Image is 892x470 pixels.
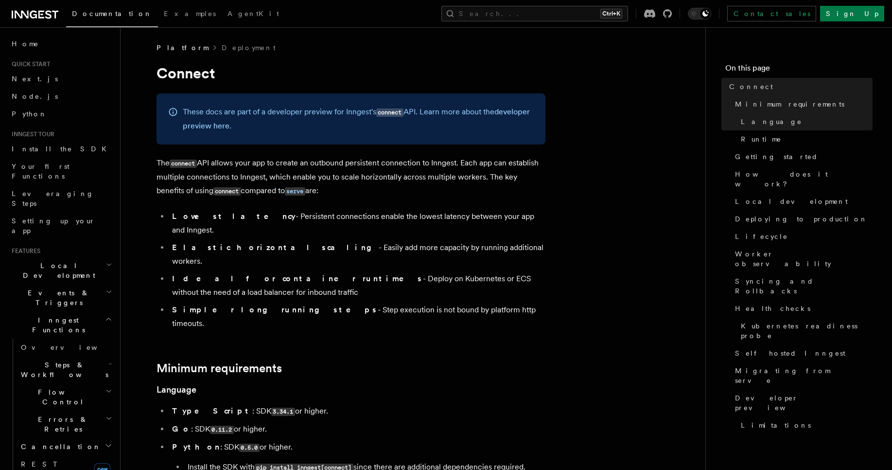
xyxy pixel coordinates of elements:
span: Limitations [741,420,811,430]
li: - Step execution is not bound by platform http timeouts. [169,303,545,330]
a: Node.js [8,88,114,105]
a: Documentation [66,3,158,27]
span: Events & Triggers [8,288,106,307]
span: Syncing and Rollbacks [735,276,873,296]
span: Local development [735,197,848,206]
span: Node.js [12,92,58,100]
span: Connect [729,82,773,91]
h4: On this page [725,62,873,78]
li: - Deploy on Kubernetes or ECS without the need of a load balancer for inbound traffic [169,272,545,299]
a: Local development [731,193,873,210]
a: Python [8,105,114,123]
a: Install the SDK [8,140,114,158]
span: Runtime [741,134,782,144]
span: Home [12,39,39,49]
a: Getting started [731,148,873,165]
a: Overview [17,339,114,356]
span: Your first Functions [12,163,70,180]
span: Install the SDK [12,145,112,153]
span: Lifecycle [735,232,788,241]
span: Deploying to production [735,214,868,224]
button: Toggle dark mode [688,8,711,19]
span: Developer preview [735,393,873,413]
code: 0.5.0 [239,444,260,452]
a: Health checks [731,300,873,317]
p: The API allows your app to create an outbound persistent connection to Inngest. Each app can esta... [157,156,545,198]
span: Getting started [735,152,818,162]
a: Migrating from serve [731,362,873,389]
li: - Persistent connections enable the lowest latency between your app and Inngest. [169,210,545,237]
strong: Simpler long running steps [172,305,378,314]
strong: Elastic horizontal scaling [172,243,379,252]
p: These docs are part of a developer preview for Inngest's API. Learn more about the . [183,105,534,133]
a: serve [285,186,305,195]
span: Errors & Retries [17,415,105,434]
button: Steps & Workflows [17,356,114,383]
a: Leveraging Steps [8,185,114,212]
span: Inngest Functions [8,315,105,335]
button: Local Development [8,257,114,284]
a: Kubernetes readiness probe [737,317,873,344]
strong: Go [172,424,191,434]
button: Search...Ctrl+K [441,6,628,21]
a: Self hosted Inngest [731,344,873,362]
button: Cancellation [17,438,114,455]
code: connect [170,160,197,168]
a: Lifecycle [731,228,873,245]
span: Setting up your app [12,217,95,235]
code: connect [376,108,403,117]
li: : SDK or higher. [169,422,545,436]
a: Contact sales [727,6,816,21]
a: Limitations [737,416,873,434]
a: Syncing and Rollbacks [731,272,873,300]
a: Connect [725,78,873,95]
button: Flow Control [17,383,114,411]
li: - Easily add more capacity by running additional workers. [169,241,545,268]
a: Deployment [222,43,276,53]
a: Deploying to production [731,210,873,228]
a: Worker observability [731,245,873,272]
h1: Connect [157,64,545,82]
a: Language [157,383,196,397]
span: Quick start [8,60,50,68]
a: Next.js [8,70,114,88]
span: Cancellation [17,442,101,452]
a: Your first Functions [8,158,114,185]
span: Documentation [72,10,152,18]
span: Platform [157,43,208,53]
a: Setting up your app [8,212,114,239]
button: Events & Triggers [8,284,114,311]
strong: TypeScript [172,406,252,416]
span: Python [12,110,47,118]
span: Steps & Workflows [17,360,108,380]
code: connect [213,187,241,196]
span: How does it work? [735,169,873,189]
span: Kubernetes readiness probe [741,321,873,341]
a: Language [737,113,873,130]
a: Examples [158,3,222,26]
a: Developer preview [731,389,873,416]
span: Overview [21,343,121,351]
span: Next.js [12,75,58,83]
a: Home [8,35,114,53]
kbd: Ctrl+K [600,9,622,18]
li: : SDK or higher. [169,404,545,418]
span: AgentKit [227,10,279,18]
span: Flow Control [17,387,105,407]
a: Runtime [737,130,873,148]
span: Examples [164,10,216,18]
button: Inngest Functions [8,311,114,339]
a: Sign Up [820,6,884,21]
a: Minimum requirements [157,362,282,375]
span: Inngest tour [8,130,54,138]
strong: Lowest latency [172,212,296,221]
span: Worker observability [735,249,873,269]
button: Errors & Retries [17,411,114,438]
span: Health checks [735,304,810,313]
span: Features [8,247,40,255]
span: Language [741,117,802,127]
span: Leveraging Steps [12,190,94,207]
span: Self hosted Inngest [735,348,845,358]
a: AgentKit [222,3,285,26]
code: serve [285,187,305,196]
